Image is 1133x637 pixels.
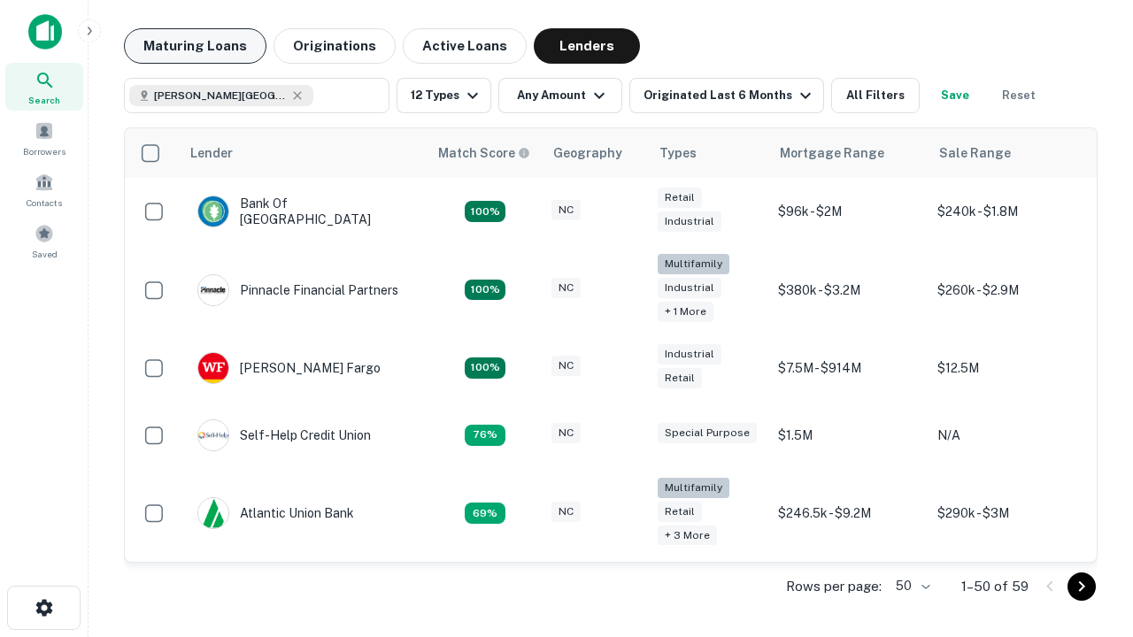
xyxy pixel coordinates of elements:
[929,402,1088,469] td: N/A
[197,274,398,306] div: Pinnacle Financial Partners
[438,143,530,163] div: Capitalize uses an advanced AI algorithm to match your search with the best lender. The match sco...
[5,63,83,111] a: Search
[198,275,228,305] img: picture
[769,245,929,334] td: $380k - $3.2M
[658,368,702,388] div: Retail
[5,217,83,265] a: Saved
[929,128,1088,178] th: Sale Range
[658,302,713,322] div: + 1 more
[465,425,505,446] div: Matching Properties: 11, hasApolloMatch: undefined
[658,211,721,232] div: Industrial
[465,357,505,379] div: Matching Properties: 15, hasApolloMatch: undefined
[274,28,396,64] button: Originations
[769,402,929,469] td: $1.5M
[551,423,581,443] div: NC
[551,200,581,220] div: NC
[197,419,371,451] div: Self-help Credit Union
[465,201,505,222] div: Matching Properties: 15, hasApolloMatch: undefined
[658,344,721,365] div: Industrial
[551,356,581,376] div: NC
[1067,572,1096,601] button: Go to next page
[658,502,702,522] div: Retail
[769,469,929,558] td: $246.5k - $9.2M
[658,526,717,546] div: + 3 more
[831,78,920,113] button: All Filters
[889,573,933,599] div: 50
[197,497,354,529] div: Atlantic Union Bank
[1044,439,1133,524] iframe: Chat Widget
[769,128,929,178] th: Mortgage Range
[5,165,83,213] a: Contacts
[190,142,233,164] div: Lender
[428,128,543,178] th: Capitalize uses an advanced AI algorithm to match your search with the best lender. The match sco...
[198,353,228,383] img: picture
[551,278,581,298] div: NC
[629,78,824,113] button: Originated Last 6 Months
[929,178,1088,245] td: $240k - $1.8M
[658,278,721,298] div: Industrial
[939,142,1011,164] div: Sale Range
[553,142,622,164] div: Geography
[644,85,816,106] div: Originated Last 6 Months
[403,28,527,64] button: Active Loans
[786,576,882,597] p: Rows per page:
[990,78,1047,113] button: Reset
[180,128,428,178] th: Lender
[769,178,929,245] td: $96k - $2M
[929,469,1088,558] td: $290k - $3M
[551,502,581,522] div: NC
[197,196,410,227] div: Bank Of [GEOGRAPHIC_DATA]
[397,78,491,113] button: 12 Types
[780,142,884,164] div: Mortgage Range
[927,78,983,113] button: Save your search to get updates of matches that match your search criteria.
[198,196,228,226] img: picture
[154,88,287,104] span: [PERSON_NAME][GEOGRAPHIC_DATA], [GEOGRAPHIC_DATA]
[23,144,66,158] span: Borrowers
[769,334,929,402] td: $7.5M - $914M
[961,576,1029,597] p: 1–50 of 59
[659,142,697,164] div: Types
[5,114,83,162] a: Borrowers
[197,352,381,384] div: [PERSON_NAME] Fargo
[28,93,60,107] span: Search
[124,28,266,64] button: Maturing Loans
[498,78,622,113] button: Any Amount
[32,247,58,261] span: Saved
[465,503,505,524] div: Matching Properties: 10, hasApolloMatch: undefined
[465,280,505,301] div: Matching Properties: 26, hasApolloMatch: undefined
[198,420,228,450] img: picture
[543,128,649,178] th: Geography
[658,478,729,498] div: Multifamily
[534,28,640,64] button: Lenders
[658,188,702,208] div: Retail
[27,196,62,210] span: Contacts
[658,254,729,274] div: Multifamily
[438,143,527,163] h6: Match Score
[658,423,757,443] div: Special Purpose
[929,334,1088,402] td: $12.5M
[929,245,1088,334] td: $260k - $2.9M
[198,498,228,528] img: picture
[28,14,62,50] img: capitalize-icon.png
[649,128,769,178] th: Types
